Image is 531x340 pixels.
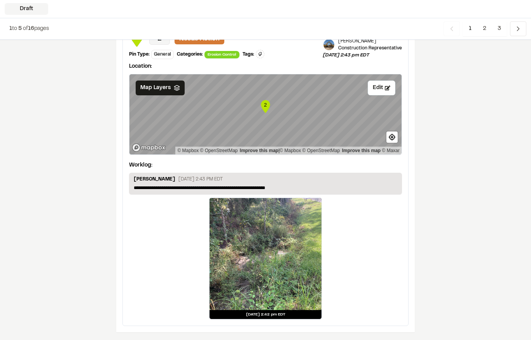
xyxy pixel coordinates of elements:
span: 5 [18,26,22,31]
div: Tags: [243,51,254,58]
div: Draft [5,3,48,15]
a: Map feedback [240,148,278,153]
div: | [177,147,400,154]
a: Improve this map [342,148,381,153]
p: [DATE] 2:43 pm EDT [323,52,402,59]
div: Pin Type: [129,51,150,58]
p: [PERSON_NAME] [338,38,402,45]
div: [DATE] 2:42 pm EDT [210,310,321,319]
a: OpenStreetMap [302,148,340,153]
a: [DATE] 2:42 pm EDT [209,198,322,319]
button: Edit Tags [256,50,264,58]
text: 2 [264,102,267,108]
a: Maxar [382,148,400,153]
p: Location: [129,62,402,71]
p: [PERSON_NAME] [134,176,175,184]
div: Categories: [177,51,203,58]
div: Map marker [260,99,271,114]
div: General [151,50,174,59]
p: Worklog: [129,161,152,170]
p: to of pages [9,25,49,33]
p: Construction Representative [338,45,402,52]
span: 2 [477,21,492,36]
span: 16 [28,26,34,31]
span: 3 [492,21,507,36]
span: Erosion Control [204,51,239,58]
a: Mapbox [177,148,199,153]
a: OpenStreetMap [200,148,238,153]
nav: Navigation [444,21,526,36]
span: 1 [463,21,477,36]
span: 1 [9,26,12,31]
a: Mapbox [279,148,301,153]
button: Edit [368,81,395,95]
button: Find my location [386,131,398,143]
canvas: Map [129,74,402,154]
a: Mapbox logo [132,143,166,152]
span: Map Layers [140,84,171,92]
p: [DATE] 2:43 PM EDT [178,176,223,183]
